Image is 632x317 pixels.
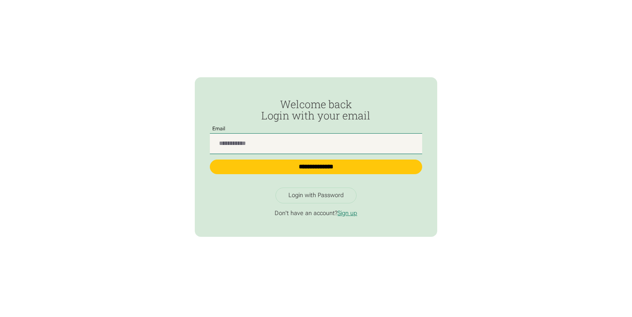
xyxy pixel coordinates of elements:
[210,99,422,182] form: Passwordless Login
[337,210,357,217] a: Sign up
[210,99,422,122] h2: Welcome back Login with your email
[288,192,344,199] div: Login with Password
[210,126,228,132] label: Email
[210,210,422,217] p: Don't have an account?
